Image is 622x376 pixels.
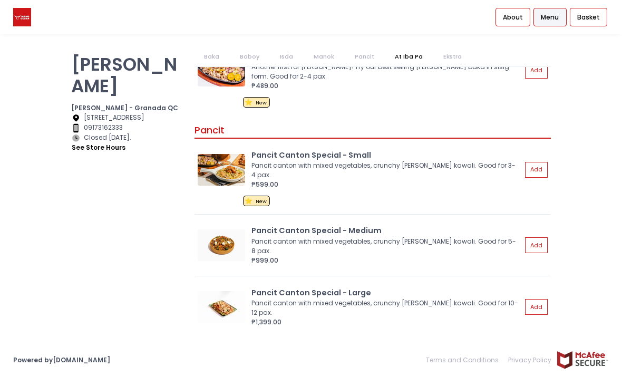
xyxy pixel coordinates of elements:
[195,123,225,136] span: Pancit
[533,8,566,27] a: Menu
[503,13,523,22] span: About
[71,133,181,153] div: Closed [DATE].
[251,287,522,299] div: Pancit Canton Special - Large
[525,237,548,253] button: Add
[426,351,503,370] a: Terms and Conditions
[525,63,548,79] button: Add
[13,8,31,26] img: logo
[385,47,432,66] a: At Iba Pa
[251,237,519,256] div: Pancit canton with mixed vegetables, crunchy [PERSON_NAME] kawali. Good for 5-8 pax.
[230,47,269,66] a: Baboy
[556,351,609,369] img: mcafee-secure
[195,47,229,66] a: Baka
[495,8,530,27] a: About
[503,351,556,370] a: Privacy Policy
[256,198,267,205] span: New
[198,291,245,323] img: Pancit Canton Special - Large
[270,47,303,66] a: Isda
[71,123,181,133] div: 09173162333
[434,47,471,66] a: Ekstra
[198,154,245,186] img: Pancit Canton Special - Small
[251,225,522,237] div: Pancit Canton Special - Medium
[251,256,522,265] div: ₱999.00
[251,62,519,81] div: Another first for [PERSON_NAME]! Try our best selling [PERSON_NAME] baka in sisig form. Good for ...
[251,298,519,317] div: Pancit canton with mixed vegetables, crunchy [PERSON_NAME] kawali. Good for 10-12 pax.
[71,54,181,97] p: [PERSON_NAME]
[251,317,522,327] div: ₱1,399.00
[256,99,267,106] span: New
[245,98,252,107] span: ⭐
[245,196,252,205] span: ⭐
[198,55,245,86] img: Angus Litson Baka Sisig - Medium
[71,113,181,123] div: [STREET_ADDRESS]
[251,150,522,161] div: Pancit Canton Special - Small
[251,161,519,180] div: Pancit canton with mixed vegetables, crunchy [PERSON_NAME] kawali. Good for 3-4 pax.
[525,162,548,178] button: Add
[71,142,126,153] button: see store hours
[525,299,548,315] button: Add
[577,13,600,22] span: Basket
[251,180,522,189] div: ₱599.00
[304,47,344,66] a: Manok
[541,13,559,22] span: Menu
[345,47,384,66] a: Pancit
[71,103,178,112] b: [PERSON_NAME] - Granada QC
[198,229,245,261] img: Pancit Canton Special - Medium
[13,355,110,364] a: Powered by[DOMAIN_NAME]
[251,81,522,91] div: ₱489.00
